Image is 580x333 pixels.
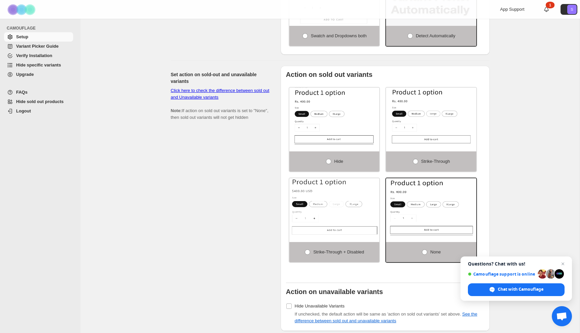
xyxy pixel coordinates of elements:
[16,53,52,58] span: Verify Installation
[498,286,543,292] span: Chat with Camouflage
[430,249,441,254] span: None
[468,261,565,267] span: Questions? Chat with us!
[289,88,380,145] img: Hide
[289,178,380,235] img: Strike-through + Disabled
[16,99,64,104] span: Hide sold out products
[171,108,182,113] b: Note:
[571,7,573,11] text: S
[4,97,73,106] a: Hide sold out products
[421,159,450,164] span: Strike-through
[500,7,524,12] span: App Support
[416,33,455,38] span: Detect Automatically
[386,88,476,145] img: Strike-through
[468,272,535,277] span: Camouflage support is online
[313,249,364,254] span: Strike-through + Disabled
[16,72,34,77] span: Upgrade
[286,288,383,295] b: Action on unavailable variants
[4,88,73,97] a: FAQs
[16,34,28,39] span: Setup
[4,70,73,79] a: Upgrade
[546,2,554,8] div: 1
[16,90,28,95] span: FAQs
[16,62,61,67] span: Hide specific variants
[561,4,577,15] button: Avatar with initials S
[171,88,270,100] a: Click here to check the difference between sold out and Unavailable variants
[552,306,572,326] a: Open chat
[171,88,270,120] span: If action on sold out variants is set to "None", then sold out variants will not get hidden
[4,106,73,116] a: Logout
[16,44,58,49] span: Variant Picker Guide
[386,178,476,235] img: None
[286,71,373,78] b: Action on sold out variants
[4,32,73,42] a: Setup
[4,60,73,70] a: Hide specific variants
[4,42,73,51] a: Variant Picker Guide
[4,51,73,60] a: Verify Installation
[295,303,345,308] span: Hide Unavailable Variants
[334,159,343,164] span: Hide
[5,0,39,19] img: Camouflage
[543,6,550,13] a: 1
[567,5,577,14] span: Avatar with initials S
[468,283,565,296] span: Chat with Camouflage
[16,108,31,113] span: Logout
[7,26,76,31] span: CAMOUFLAGE
[171,71,270,85] h2: Set action on sold-out and unavailable variants
[295,312,477,323] span: If unchecked, the default action will be same as 'action on sold out variants' set above.
[311,33,367,38] span: Swatch and Dropdowns both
